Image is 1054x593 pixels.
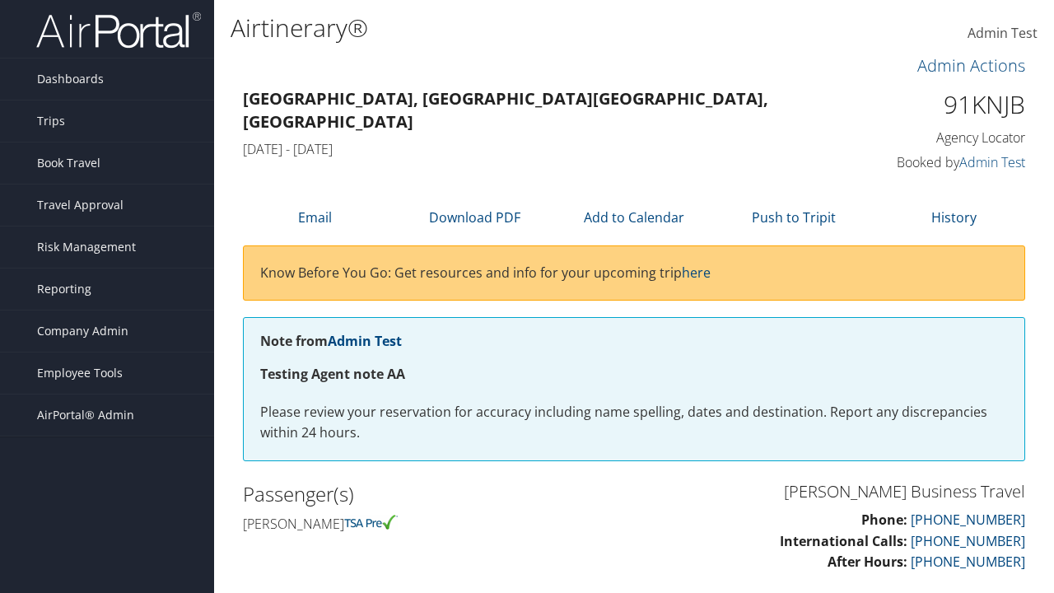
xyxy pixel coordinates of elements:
[37,353,123,394] span: Employee Tools
[243,87,768,133] strong: [GEOGRAPHIC_DATA], [GEOGRAPHIC_DATA] [GEOGRAPHIC_DATA], [GEOGRAPHIC_DATA]
[848,87,1025,122] h1: 91KNJB
[298,208,332,226] a: Email
[37,226,136,268] span: Risk Management
[36,11,201,49] img: airportal-logo.png
[243,140,823,158] h4: [DATE] - [DATE]
[752,208,836,226] a: Push to Tripit
[917,54,1025,77] a: Admin Actions
[328,332,402,350] a: Admin Test
[37,100,65,142] span: Trips
[260,263,1008,284] p: Know Before You Go: Get resources and info for your upcoming trip
[260,365,405,383] strong: Testing Agent note AA
[968,24,1038,42] span: Admin Test
[344,515,398,530] img: tsa-precheck.png
[260,332,402,350] strong: Note from
[37,311,128,352] span: Company Admin
[584,208,684,226] a: Add to Calendar
[931,208,977,226] a: History
[968,8,1038,59] a: Admin Test
[37,58,104,100] span: Dashboards
[37,184,124,226] span: Travel Approval
[37,142,100,184] span: Book Travel
[848,128,1025,147] h4: Agency Locator
[231,11,768,45] h1: Airtinerary®
[959,153,1025,171] a: Admin Test
[828,553,907,571] strong: After Hours:
[861,511,907,529] strong: Phone:
[429,208,520,226] a: Download PDF
[243,480,622,508] h2: Passenger(s)
[682,264,711,282] a: here
[780,532,907,550] strong: International Calls:
[646,480,1025,503] h3: [PERSON_NAME] Business Travel
[37,395,134,436] span: AirPortal® Admin
[848,153,1025,171] h4: Booked by
[911,511,1025,529] a: [PHONE_NUMBER]
[37,268,91,310] span: Reporting
[911,532,1025,550] a: [PHONE_NUMBER]
[243,515,622,533] h4: [PERSON_NAME]
[260,402,1008,444] p: Please review your reservation for accuracy including name spelling, dates and destination. Repor...
[911,553,1025,571] a: [PHONE_NUMBER]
